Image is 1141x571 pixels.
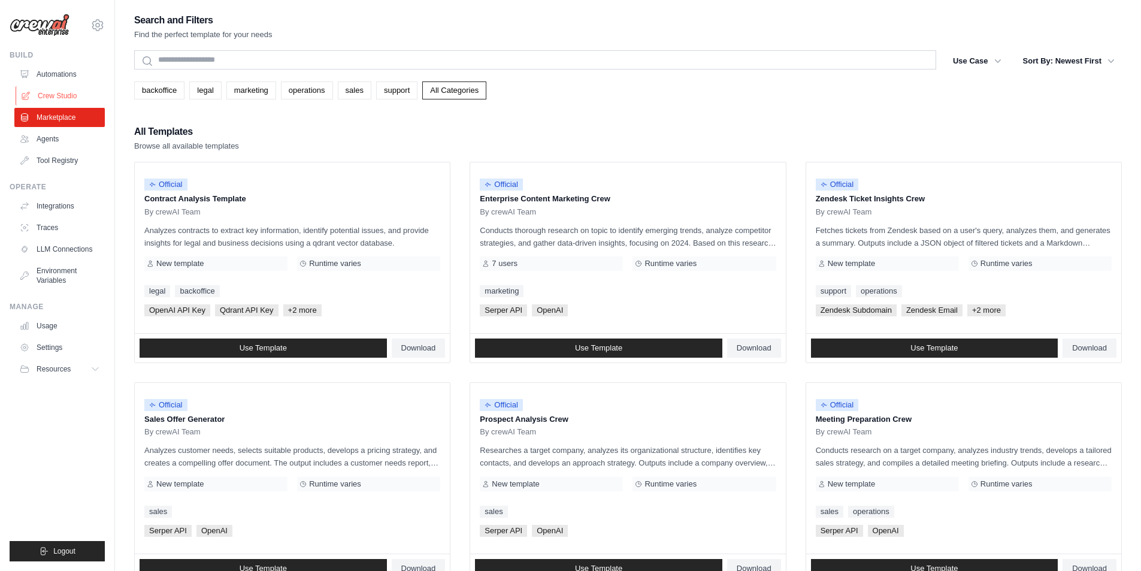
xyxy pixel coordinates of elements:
[980,479,1033,489] span: Runtime varies
[14,108,105,127] a: Marketplace
[140,339,387,358] a: Use Template
[480,193,776,205] p: Enterprise Content Marketing Crew
[816,413,1112,425] p: Meeting Preparation Crew
[901,304,963,316] span: Zendesk Email
[816,427,872,437] span: By crewAI Team
[816,285,851,297] a: support
[856,285,902,297] a: operations
[144,427,201,437] span: By crewAI Team
[1016,50,1122,72] button: Sort By: Newest First
[14,240,105,259] a: LLM Connections
[144,224,440,249] p: Analyzes contracts to extract key information, identify potential issues, and provide insights fo...
[144,207,201,217] span: By crewAI Team
[14,338,105,357] a: Settings
[14,65,105,84] a: Automations
[226,81,276,99] a: marketing
[144,193,440,205] p: Contract Analysis Template
[980,259,1033,268] span: Runtime varies
[144,179,187,191] span: Official
[10,541,105,561] button: Logout
[10,50,105,60] div: Build
[1072,343,1107,353] span: Download
[480,304,527,316] span: Serper API
[816,304,897,316] span: Zendesk Subdomain
[868,525,904,537] span: OpenAI
[309,479,361,489] span: Runtime varies
[144,413,440,425] p: Sales Offer Generator
[14,359,105,379] button: Resources
[134,12,273,29] h2: Search and Filters
[910,343,958,353] span: Use Template
[175,285,219,297] a: backoffice
[144,285,170,297] a: legal
[309,259,361,268] span: Runtime varies
[480,413,776,425] p: Prospect Analysis Crew
[811,339,1058,358] a: Use Template
[134,29,273,41] p: Find the perfect template for your needs
[144,399,187,411] span: Official
[475,339,722,358] a: Use Template
[156,479,204,489] span: New template
[644,259,697,268] span: Runtime varies
[816,193,1112,205] p: Zendesk Ticket Insights Crew
[816,207,872,217] span: By crewAI Team
[480,224,776,249] p: Conducts thorough research on topic to identify emerging trends, analyze competitor strategies, a...
[215,304,279,316] span: Qdrant API Key
[53,546,75,556] span: Logout
[14,218,105,237] a: Traces
[376,81,417,99] a: support
[946,50,1009,72] button: Use Case
[480,399,523,411] span: Official
[16,86,106,105] a: Crew Studio
[492,259,517,268] span: 7 users
[816,506,843,518] a: sales
[737,343,771,353] span: Download
[392,339,446,358] a: Download
[134,81,184,99] a: backoffice
[828,479,875,489] span: New template
[240,343,287,353] span: Use Template
[134,123,239,140] h2: All Templates
[14,129,105,149] a: Agents
[816,399,859,411] span: Official
[1063,339,1116,358] a: Download
[134,140,239,152] p: Browse all available templates
[10,302,105,312] div: Manage
[281,81,333,99] a: operations
[480,207,536,217] span: By crewAI Team
[492,479,539,489] span: New template
[532,304,568,316] span: OpenAI
[10,182,105,192] div: Operate
[196,525,232,537] span: OpenAI
[480,179,523,191] span: Official
[828,259,875,268] span: New template
[480,427,536,437] span: By crewAI Team
[816,525,863,537] span: Serper API
[156,259,204,268] span: New template
[401,343,436,353] span: Download
[189,81,221,99] a: legal
[338,81,371,99] a: sales
[480,444,776,469] p: Researches a target company, analyzes its organizational structure, identifies key contacts, and ...
[480,525,527,537] span: Serper API
[848,506,894,518] a: operations
[816,224,1112,249] p: Fetches tickets from Zendesk based on a user's query, analyzes them, and generates a summary. Out...
[14,197,105,216] a: Integrations
[644,479,697,489] span: Runtime varies
[480,506,507,518] a: sales
[967,304,1006,316] span: +2 more
[144,525,192,537] span: Serper API
[575,343,622,353] span: Use Template
[144,506,172,518] a: sales
[14,261,105,290] a: Environment Variables
[37,364,71,374] span: Resources
[144,304,210,316] span: OpenAI API Key
[14,151,105,170] a: Tool Registry
[144,444,440,469] p: Analyzes customer needs, selects suitable products, develops a pricing strategy, and creates a co...
[14,316,105,336] a: Usage
[816,179,859,191] span: Official
[480,285,523,297] a: marketing
[422,81,486,99] a: All Categories
[10,14,69,37] img: Logo
[532,525,568,537] span: OpenAI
